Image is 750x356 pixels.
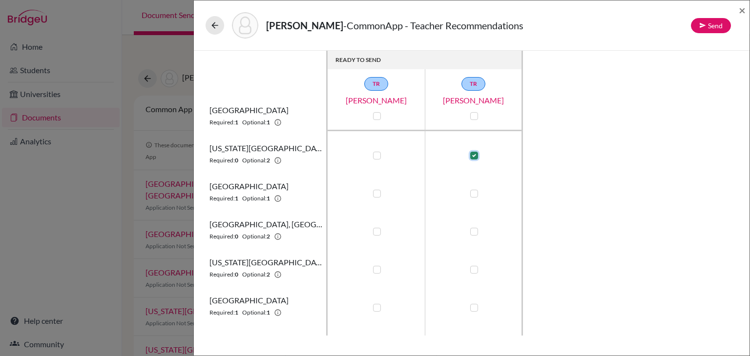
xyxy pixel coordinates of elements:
span: Required: [209,194,235,203]
span: - CommonApp - Teacher Recommendations [343,20,523,31]
a: TR [461,77,485,91]
span: Required: [209,232,235,241]
span: Required: [209,156,235,165]
b: 0 [235,156,238,165]
span: × [739,3,746,17]
span: Required: [209,308,235,317]
span: Optional: [242,270,267,279]
b: 2 [267,156,270,165]
b: 1 [267,308,270,317]
span: [GEOGRAPHIC_DATA] [209,295,289,306]
a: [PERSON_NAME] [328,95,425,106]
b: 2 [267,270,270,279]
span: [US_STATE][GEOGRAPHIC_DATA] [209,257,322,268]
span: [US_STATE][GEOGRAPHIC_DATA] [209,142,322,154]
b: 1 [267,194,270,203]
b: 0 [235,270,238,279]
span: Optional: [242,156,267,165]
b: 1 [235,118,238,127]
span: Optional: [242,308,267,317]
span: Required: [209,118,235,127]
span: Optional: [242,194,267,203]
b: 2 [267,232,270,241]
b: 1 [235,194,238,203]
b: 1 [267,118,270,127]
a: [PERSON_NAME] [425,95,522,106]
span: Optional: [242,232,267,241]
span: [GEOGRAPHIC_DATA] [209,180,289,192]
b: 1 [235,308,238,317]
a: TR [364,77,388,91]
span: Optional: [242,118,267,127]
span: [GEOGRAPHIC_DATA] [209,104,289,116]
span: [GEOGRAPHIC_DATA], [GEOGRAPHIC_DATA] [209,218,322,230]
b: 0 [235,232,238,241]
th: READY TO SEND [328,51,523,69]
span: The New School [209,333,263,344]
strong: [PERSON_NAME] [266,20,343,31]
button: Send [691,18,731,33]
button: Close [739,4,746,16]
span: Required: [209,270,235,279]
